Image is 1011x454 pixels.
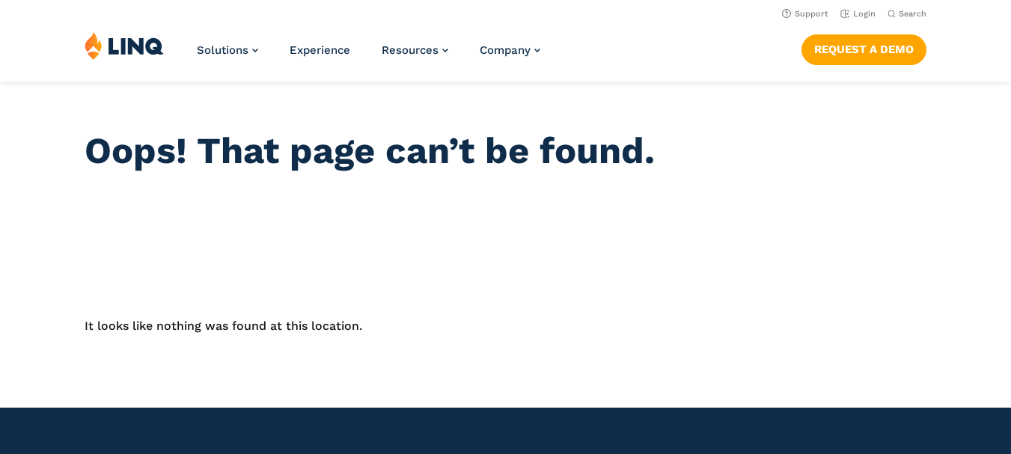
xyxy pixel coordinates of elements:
img: LINQ | K‑12 Software [85,31,164,60]
span: Solutions [197,43,248,57]
h1: Oops! That page can’t be found. [85,130,927,172]
span: Search [899,9,926,19]
a: Resources [382,43,448,57]
span: Company [480,43,531,57]
a: Support [782,9,828,19]
a: Login [840,9,876,19]
a: Experience [290,43,350,57]
button: Open Search Bar [888,8,926,19]
a: Solutions [197,43,258,57]
a: Company [480,43,540,57]
nav: Button Navigation [801,31,926,64]
p: It looks like nothing was found at this location. [85,317,927,335]
span: Resources [382,43,439,57]
a: Request a Demo [801,34,926,64]
nav: Primary Navigation [197,31,540,81]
